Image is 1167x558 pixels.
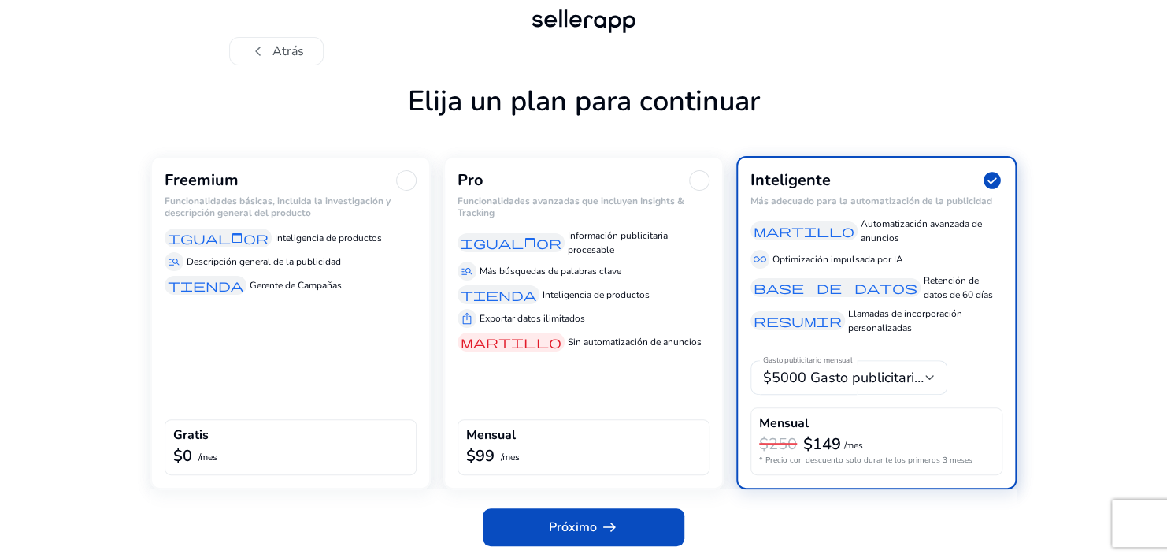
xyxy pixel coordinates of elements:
[466,428,516,443] h4: Mensual
[168,279,243,292] span: Tienda
[187,255,341,269] p: Descripción general de la publicidad
[168,255,180,268] span: manage_search
[272,42,304,61] font: Atrás
[772,252,903,266] p: Optimización impulsada por IA
[844,441,863,451] p: /mes
[198,452,217,463] p: /mes
[763,355,852,366] mat-label: Gasto publicitario mensual
[461,265,473,277] span: manage_search
[803,433,841,455] b: $149
[165,195,417,218] h6: Funcionalidades básicas, incluida la investigación y descripción general del producto
[982,170,1002,191] span: check_circle
[461,236,561,249] span: igualador
[754,253,766,266] span: all_inclusive
[750,195,1002,206] h6: Más adecuado para la automatización de la publicidad
[275,231,382,245] p: Inteligencia de productos
[480,311,585,325] p: Exportar datos ilimitados
[759,435,797,454] h3: $250
[750,171,831,190] h3: Inteligente
[924,273,1002,302] p: Retención de datos de 60 días
[759,416,809,431] h4: Mensual
[861,217,1002,245] p: Automatización avanzada de anuncios
[229,37,324,65] button: chevron_leftAtrás
[501,452,520,463] p: /mes
[568,229,709,257] p: Información publicitaria procesable
[150,84,1017,156] h1: Elija un plan para continuar
[754,281,917,294] span: base de datos
[754,225,854,237] span: martillo
[173,445,192,467] b: $0
[458,195,709,218] h6: Funcionalidades avanzadas que incluyen Insights & Tracking
[168,232,269,244] span: igualador
[461,336,561,348] span: martillo
[458,171,483,190] h3: Pro
[165,171,239,190] h3: Freemium
[600,518,619,537] span: arrow_right_alt
[250,278,342,292] p: Gerente de Campañas
[568,335,702,349] p: Sin automatización de anuncios
[480,264,621,278] p: Más búsquedas de palabras clave
[763,368,952,387] span: $5000 Gasto publicitario/mes
[461,288,536,301] span: Tienda
[173,428,209,443] h4: Gratis
[759,455,994,467] p: * Precio con descuento solo durante los primeros 3 meses
[466,445,495,467] b: $99
[754,314,842,327] span: resumir
[549,518,597,537] font: Próximo
[543,288,650,302] p: Inteligencia de productos
[461,312,473,325] span: ios_share
[249,42,268,61] span: chevron_left
[848,307,1002,335] p: Llamadas de incorporación personalizadas
[483,508,684,546] button: Próximoarrow_right_alt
